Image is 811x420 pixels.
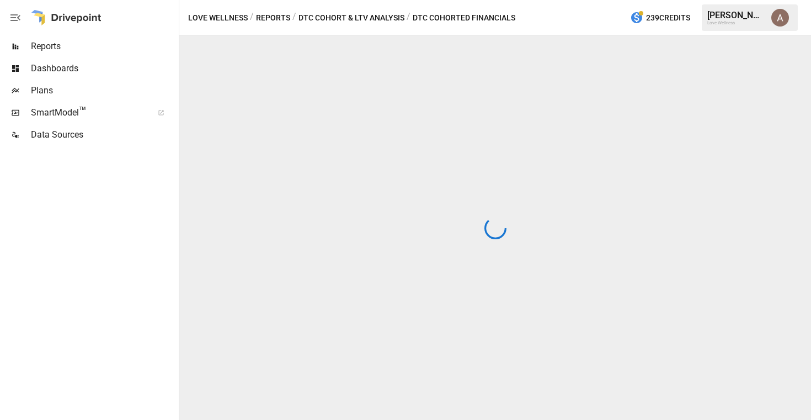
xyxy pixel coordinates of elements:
[31,40,177,53] span: Reports
[31,84,177,97] span: Plans
[250,11,254,25] div: /
[626,8,695,28] button: 239Credits
[188,11,248,25] button: Love Wellness
[407,11,410,25] div: /
[31,128,177,141] span: Data Sources
[646,11,690,25] span: 239 Credits
[298,11,404,25] button: DTC Cohort & LTV Analysis
[31,62,177,75] span: Dashboards
[31,106,146,119] span: SmartModel
[256,11,290,25] button: Reports
[707,10,765,20] div: [PERSON_NAME]
[292,11,296,25] div: /
[79,104,87,118] span: ™
[765,2,796,33] button: Arielle Sanders
[707,20,765,25] div: Love Wellness
[771,9,789,27] img: Arielle Sanders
